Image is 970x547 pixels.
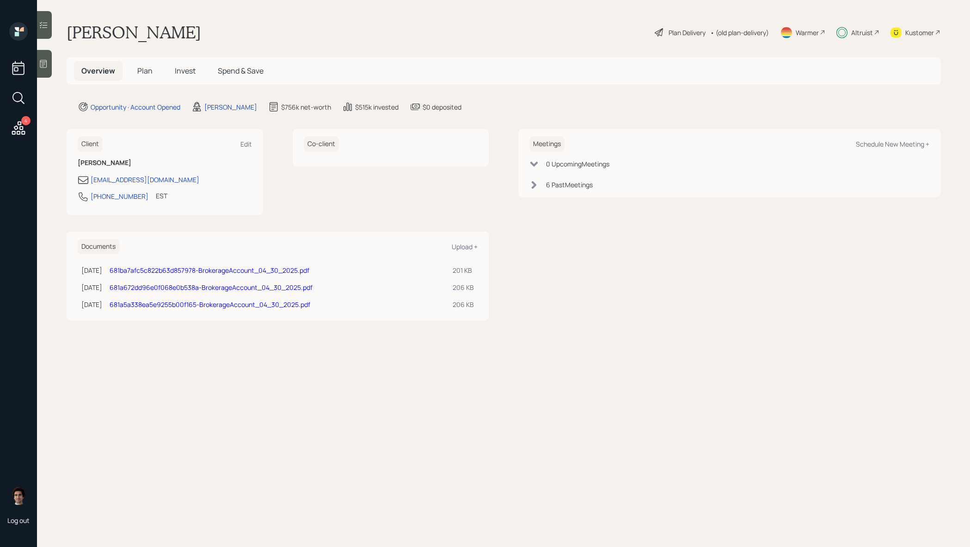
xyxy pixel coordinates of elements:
div: [DATE] [81,265,102,275]
div: Warmer [796,28,819,37]
div: 6 Past Meeting s [546,180,593,190]
div: 206 KB [453,283,474,292]
span: Plan [137,66,153,76]
h6: Documents [78,239,119,254]
span: Invest [175,66,196,76]
img: harrison-schaefer-headshot-2.png [9,486,28,505]
a: 681a5a338ea5e9255b00f165-BrokerageAccount_04_30_2025.pdf [110,300,310,309]
span: Overview [81,66,115,76]
h6: Co-client [304,136,339,152]
div: Log out [7,516,30,525]
div: Altruist [851,28,873,37]
div: [PERSON_NAME] [204,102,257,112]
a: 681ba7afc5c822b63d857978-BrokerageAccount_04_30_2025.pdf [110,266,309,275]
div: Schedule New Meeting + [856,140,929,148]
a: 681a672dd96e0f068e0b538a-BrokerageAccount_04_30_2025.pdf [110,283,313,292]
div: [EMAIL_ADDRESS][DOMAIN_NAME] [91,175,199,184]
h6: Client [78,136,103,152]
div: EST [156,191,167,201]
span: Spend & Save [218,66,264,76]
div: $515k invested [355,102,399,112]
div: 206 KB [453,300,474,309]
h1: [PERSON_NAME] [67,22,201,43]
div: $0 deposited [423,102,461,112]
div: Plan Delivery [669,28,706,37]
div: Edit [240,140,252,148]
div: 4 [21,116,31,125]
div: Kustomer [905,28,934,37]
h6: Meetings [529,136,565,152]
div: [PHONE_NUMBER] [91,191,148,201]
div: 201 KB [453,265,474,275]
div: [DATE] [81,300,102,309]
div: [DATE] [81,283,102,292]
div: $756k net-worth [281,102,331,112]
div: Upload + [452,242,478,251]
div: 0 Upcoming Meeting s [546,159,609,169]
div: Opportunity · Account Opened [91,102,180,112]
h6: [PERSON_NAME] [78,159,252,167]
div: • (old plan-delivery) [710,28,769,37]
